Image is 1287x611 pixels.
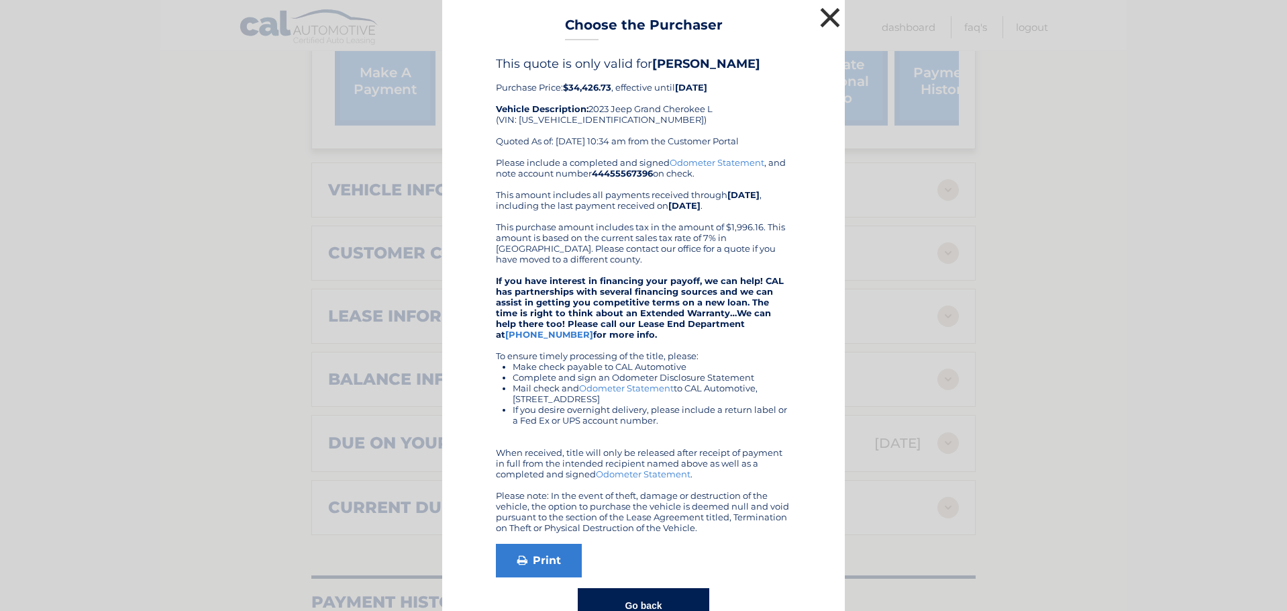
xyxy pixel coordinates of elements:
li: Mail check and to CAL Automotive, [STREET_ADDRESS] [513,383,791,404]
b: 44455567396 [592,168,653,179]
b: [DATE] [668,200,701,211]
b: [DATE] [727,189,760,200]
div: Please include a completed and signed , and note account number on check. This amount includes al... [496,157,791,533]
li: Make check payable to CAL Automotive [513,361,791,372]
a: Odometer Statement [596,469,690,479]
a: Odometer Statement [579,383,674,393]
a: Odometer Statement [670,157,764,168]
h3: Choose the Purchaser [565,17,723,40]
b: $34,426.73 [563,82,611,93]
div: Purchase Price: , effective until 2023 Jeep Grand Cherokee L (VIN: [US_VEHICLE_IDENTIFICATION_NUM... [496,56,791,157]
h4: This quote is only valid for [496,56,791,71]
strong: If you have interest in financing your payoff, we can help! CAL has partnerships with several fin... [496,275,784,340]
li: If you desire overnight delivery, please include a return label or a Fed Ex or UPS account number. [513,404,791,426]
a: Print [496,544,582,577]
a: [PHONE_NUMBER] [505,329,593,340]
b: [DATE] [675,82,707,93]
b: [PERSON_NAME] [652,56,760,71]
button: × [817,4,843,31]
strong: Vehicle Description: [496,103,588,114]
li: Complete and sign an Odometer Disclosure Statement [513,372,791,383]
